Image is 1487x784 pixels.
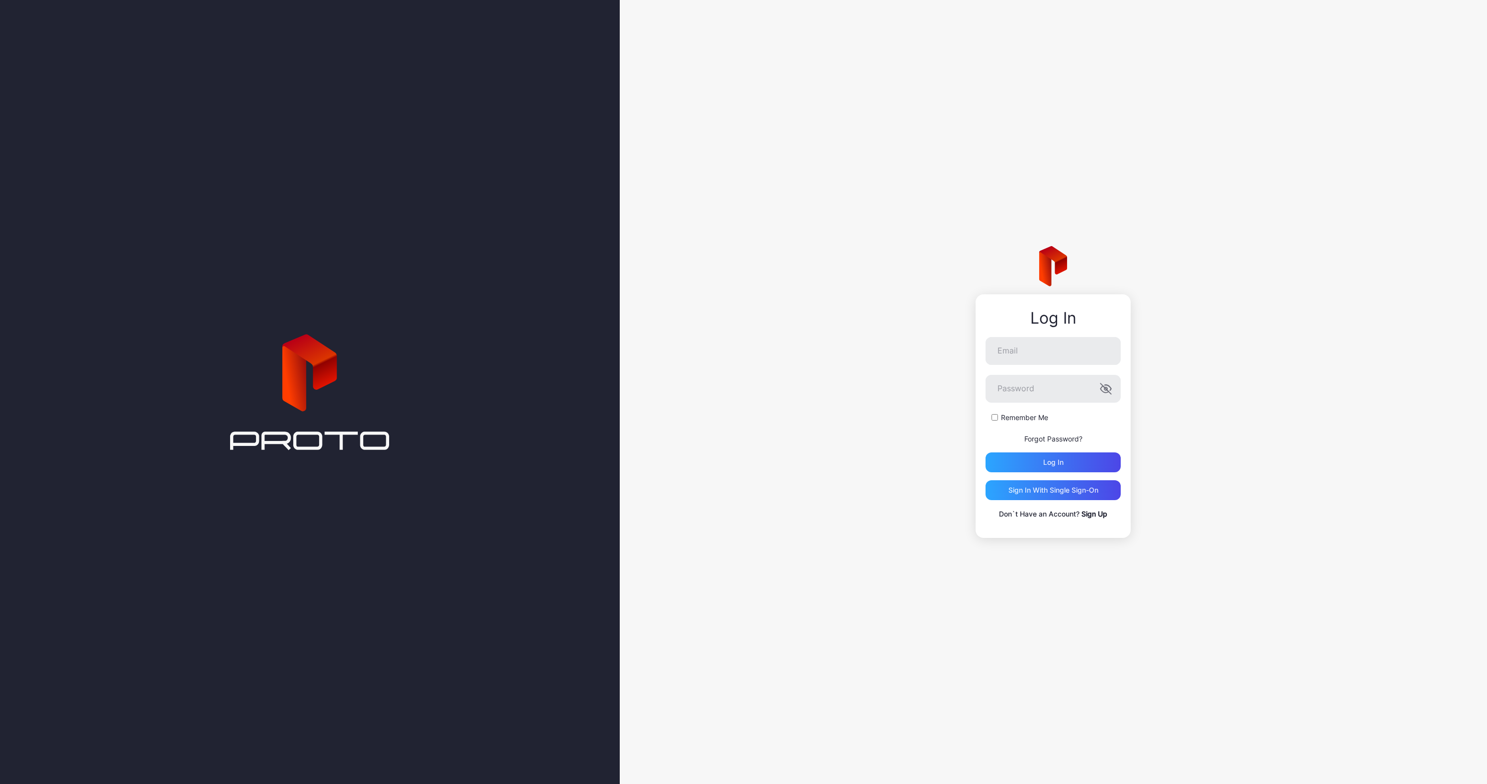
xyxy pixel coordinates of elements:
label: Remember Me [1001,413,1048,423]
button: Sign in With Single Sign-On [986,480,1121,500]
div: Sign in With Single Sign-On [1008,486,1098,494]
p: Don`t Have an Account? [986,508,1121,520]
div: Log In [986,309,1121,327]
input: Email [986,337,1121,365]
div: Log in [1043,458,1064,466]
button: Password [1100,383,1112,395]
button: Log in [986,452,1121,472]
a: Sign Up [1081,510,1107,518]
input: Password [986,375,1121,403]
a: Forgot Password? [1024,435,1082,443]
